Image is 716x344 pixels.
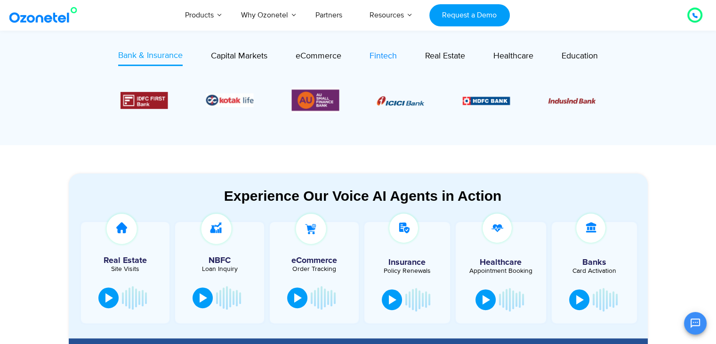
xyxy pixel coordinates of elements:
span: Real Estate [425,51,465,61]
button: Open chat [684,312,707,335]
a: Bank & Insurance [118,49,183,66]
div: 6 / 6 [291,88,339,113]
img: Picture8.png [377,96,425,106]
div: Loan Inquiry [180,266,259,272]
span: Healthcare [493,51,533,61]
a: Fintech [370,49,397,66]
div: Image Carousel [121,88,596,113]
span: eCommerce [296,51,341,61]
div: 5 / 6 [206,93,253,107]
span: Fintech [370,51,397,61]
div: Card Activation [556,268,633,274]
img: Picture9.png [463,97,510,105]
div: Appointment Booking [463,268,539,274]
div: 4 / 6 [120,92,168,109]
img: Picture26.jpg [206,93,253,107]
div: 1 / 6 [377,95,425,106]
div: 3 / 6 [548,95,596,106]
h5: Banks [556,258,633,267]
img: Picture13.png [291,88,339,113]
div: Site Visits [86,266,165,272]
a: Healthcare [493,49,533,66]
h5: NBFC [180,256,259,265]
img: Picture10.png [548,98,596,104]
h5: eCommerce [274,256,354,265]
span: Capital Markets [211,51,267,61]
span: Education [562,51,598,61]
div: Experience Our Voice AI Agents in Action [78,188,648,204]
span: Bank & Insurance [118,50,183,61]
a: Request a Demo [429,4,510,26]
a: Education [562,49,598,66]
a: Real Estate [425,49,465,66]
div: Order Tracking [274,266,354,272]
h5: Healthcare [463,258,539,267]
a: Capital Markets [211,49,267,66]
h5: Insurance [369,258,445,267]
div: Policy Renewals [369,268,445,274]
div: 2 / 6 [463,95,510,106]
a: eCommerce [296,49,341,66]
h5: Real Estate [86,256,165,265]
img: Picture12.png [120,92,168,109]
